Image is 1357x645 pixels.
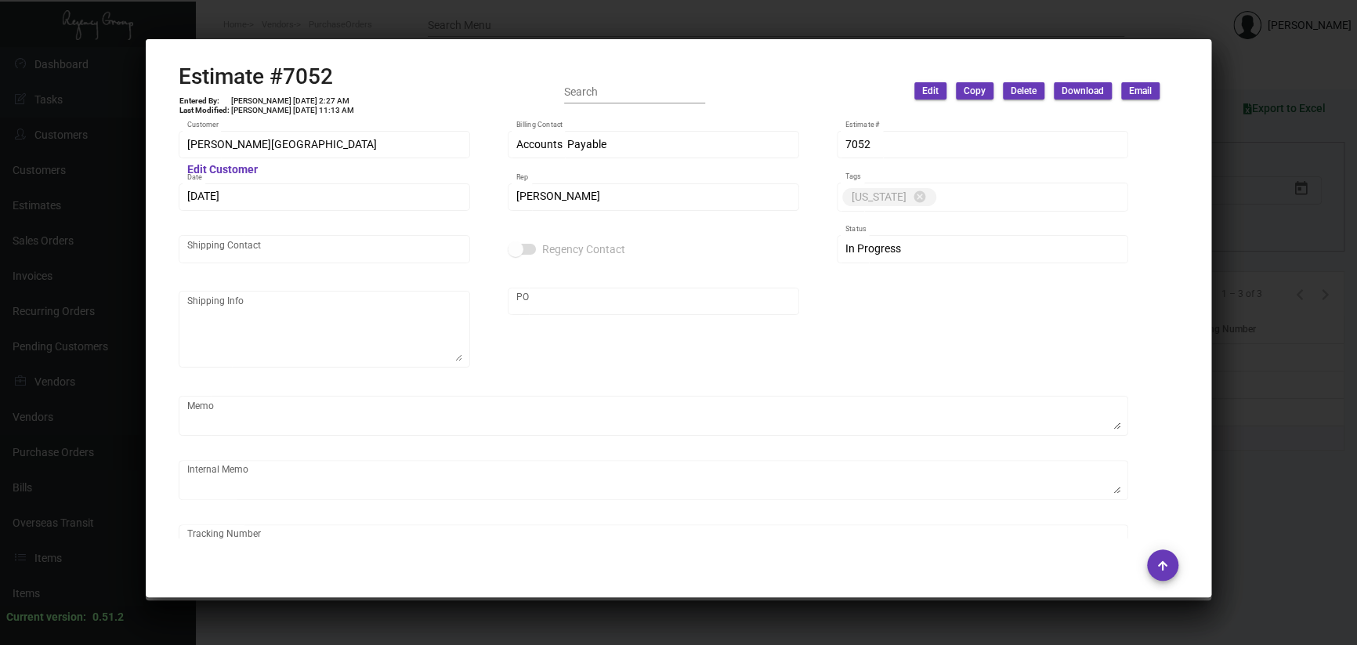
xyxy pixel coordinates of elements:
[914,82,946,100] button: Edit
[187,164,258,176] mat-hint: Edit Customer
[1121,82,1160,100] button: Email
[1062,85,1104,98] span: Download
[842,188,936,206] mat-chip: [US_STATE]
[230,106,355,115] td: [PERSON_NAME] [DATE] 11:13 AM
[179,63,355,90] h2: Estimate #7052
[845,242,901,255] span: In Progress
[92,609,124,625] div: 0.51.2
[956,82,993,100] button: Copy
[913,190,927,204] mat-icon: cancel
[179,106,230,115] td: Last Modified:
[1003,82,1044,100] button: Delete
[6,609,86,625] div: Current version:
[230,96,355,106] td: [PERSON_NAME] [DATE] 2:27 AM
[1054,82,1112,100] button: Download
[1011,85,1037,98] span: Delete
[179,96,230,106] td: Entered By:
[542,240,625,259] span: Regency Contact
[1129,85,1152,98] span: Email
[964,85,986,98] span: Copy
[922,85,939,98] span: Edit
